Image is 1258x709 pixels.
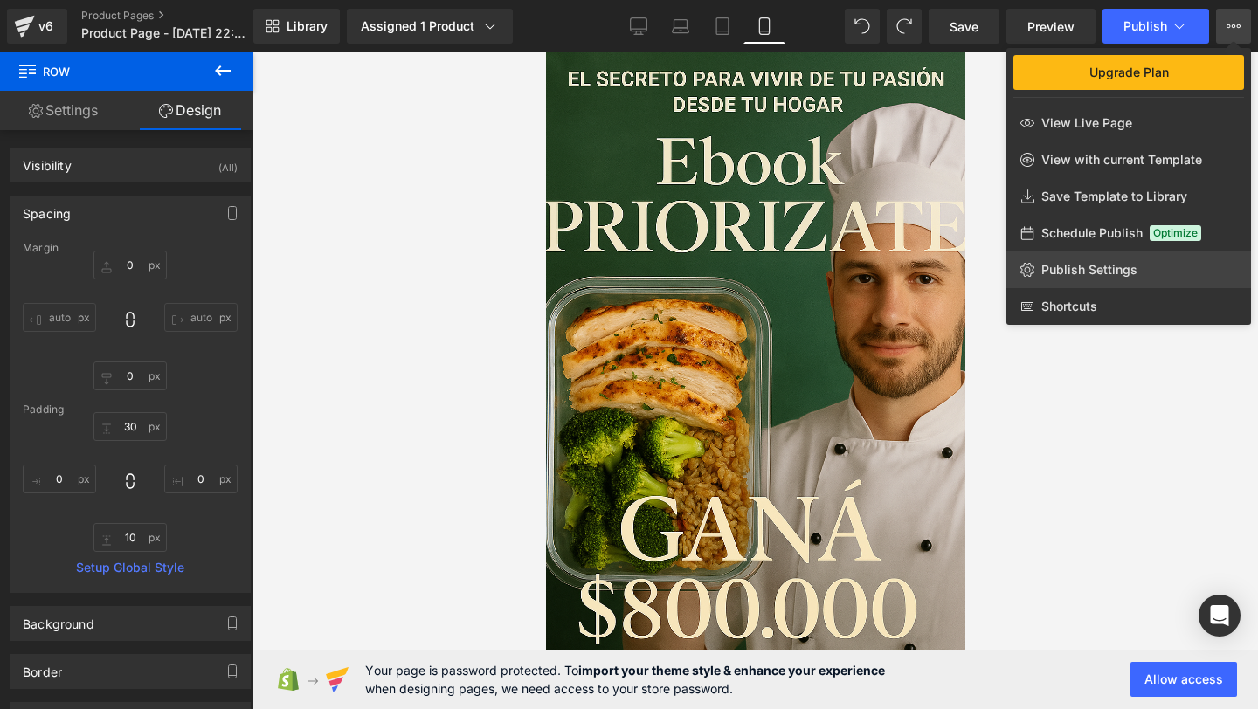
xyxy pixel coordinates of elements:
[1041,299,1097,314] span: Shortcuts
[287,18,328,34] span: Library
[127,91,253,130] a: Design
[23,655,62,679] div: Border
[1041,262,1137,278] span: Publish Settings
[1123,19,1167,33] span: Publish
[23,607,94,631] div: Background
[1130,662,1237,697] button: Allow access
[23,242,238,254] div: Margin
[253,9,340,44] a: New Library
[365,661,885,698] span: Your page is password protected. To when designing pages, we need access to your store password.
[23,196,71,221] div: Spacing
[93,251,167,279] input: 0
[93,412,167,441] input: 0
[17,52,192,91] span: Row
[950,17,978,36] span: Save
[93,361,167,390] input: 0
[361,17,499,35] div: Assigned 1 Product
[81,9,282,23] a: Product Pages
[578,663,885,678] strong: import your theme style & enhance your experience
[81,26,249,40] span: Product Page - [DATE] 22:59:41
[660,9,702,44] a: Laptop
[164,465,238,493] input: 0
[164,303,238,332] input: 0
[845,9,880,44] button: Undo
[1216,9,1251,44] button: Upgrade PlanView Live PageView with current TemplateSave Template to LibrarySchedule PublishOptim...
[23,303,96,332] input: 0
[1041,225,1143,241] span: Schedule Publish
[7,9,67,44] a: v6
[1102,9,1209,44] button: Publish
[1041,189,1187,204] span: Save Template to Library
[1089,65,1169,79] span: Upgrade Plan
[23,148,72,173] div: Visibility
[23,465,96,493] input: 0
[1150,225,1201,241] span: Optimize
[23,561,238,575] a: Setup Global Style
[743,9,785,44] a: Mobile
[218,148,238,177] div: (All)
[1041,115,1132,131] span: View Live Page
[1041,152,1202,168] span: View with current Template
[93,523,167,552] input: 0
[618,9,660,44] a: Desktop
[702,9,743,44] a: Tablet
[1199,595,1241,637] div: Open Intercom Messenger
[35,15,57,38] div: v6
[23,403,238,416] div: Padding
[1006,9,1096,44] a: Preview
[1027,17,1075,36] span: Preview
[887,9,922,44] button: Redo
